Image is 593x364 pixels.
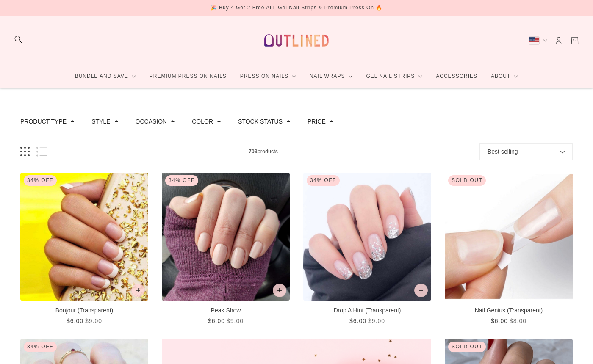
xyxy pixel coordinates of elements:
div: 🎉 Buy 4 Get 2 Free ALL Gel Nail Strips & Premium Press On 🔥 [211,3,383,12]
div: $9.00 [85,317,102,325]
button: Search [14,35,23,44]
div: 34% Off [24,342,57,352]
button: Filter by Style [91,119,110,124]
img: Drop A Hint (Transparent)-Adult Nail Wraps-Outlined [303,173,431,301]
button: Filter by Color [192,119,213,124]
b: 703 [249,149,258,154]
button: Best selling [479,143,573,160]
a: Gel Nail Strips [359,65,429,88]
img: Bonjour (Transparent) [20,173,148,301]
div: 34% Off [307,175,340,186]
div: 34% Off [24,175,57,186]
button: United States [529,36,547,45]
div: $6.00 [349,317,366,325]
div: $6.00 [491,317,508,325]
div: Sold out [448,175,486,186]
button: Filter by Price [308,119,326,124]
div: $9.00 [368,317,385,325]
a: About [484,65,525,88]
a: Bundle and Save [68,65,143,88]
a: Cart [570,36,579,45]
div: Sold out [448,342,486,352]
div: $6.00 [208,317,225,325]
div: $8.00 [510,317,526,325]
p: Nail Genius (Transparent) [445,306,573,315]
a: Nail Genius (Transparent) [445,173,573,325]
a: Account [554,36,563,45]
button: Add to cart [273,284,286,297]
div: $9.00 [227,317,244,325]
div: 34% Off [165,175,198,186]
a: Nail Wraps [303,65,360,88]
a: Drop A Hint (Transparent) [303,173,431,325]
a: Premium Press On Nails [143,65,233,88]
a: Press On Nails [233,65,303,88]
a: Peak Show [162,173,290,325]
button: Filter by Product type [20,119,67,124]
p: Peak Show [162,306,290,315]
img: Peak Show-Adult Nail Wraps-Outlined [162,173,290,301]
span: products [47,147,479,156]
button: Filter by Occasion [136,119,167,124]
button: Filter by Stock status [238,119,283,124]
p: Bonjour (Transparent) [20,306,148,315]
a: Bonjour (Transparent) [20,173,148,325]
button: List view [36,147,47,157]
button: Add to cart [414,284,428,297]
p: Drop A Hint (Transparent) [303,306,431,315]
img: Nail Genius-Adult Nail Wraps-Outlined [445,173,573,301]
button: Grid view [20,147,30,157]
a: Outlined [259,22,334,58]
div: $6.00 [67,317,83,325]
a: Accessories [429,65,484,88]
button: Add to cart [131,284,145,297]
